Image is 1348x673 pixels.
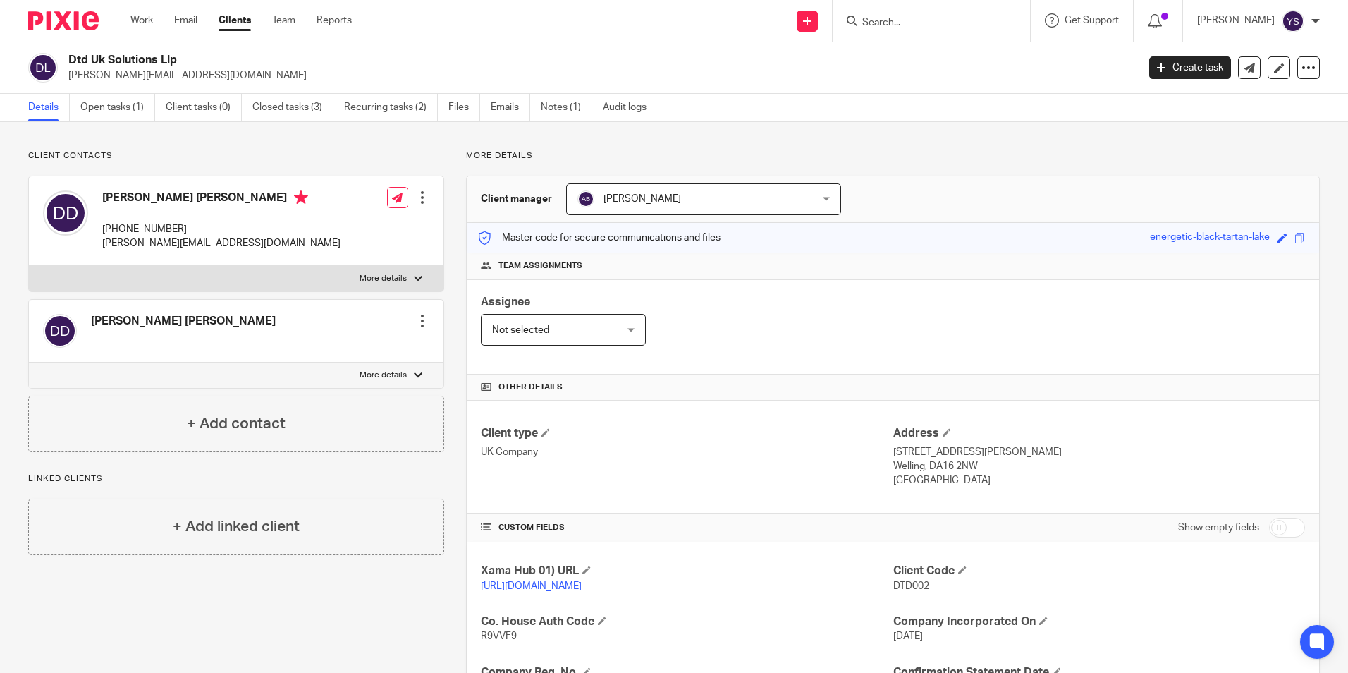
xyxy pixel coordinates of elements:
[448,94,480,121] a: Files
[491,94,530,121] a: Emails
[893,473,1305,487] p: [GEOGRAPHIC_DATA]
[603,94,657,121] a: Audit logs
[28,473,444,485] p: Linked clients
[541,94,592,121] a: Notes (1)
[498,260,582,272] span: Team assignments
[317,13,352,28] a: Reports
[28,94,70,121] a: Details
[173,516,300,538] h4: + Add linked client
[466,150,1320,162] p: More details
[272,13,295,28] a: Team
[492,325,549,335] span: Not selected
[360,273,407,284] p: More details
[28,150,444,162] p: Client contacts
[481,522,893,533] h4: CUSTOM FIELDS
[28,11,99,30] img: Pixie
[577,190,594,207] img: svg%3E
[1282,10,1304,32] img: svg%3E
[28,53,58,83] img: svg%3E
[102,190,341,208] h4: [PERSON_NAME] [PERSON_NAME]
[861,17,988,30] input: Search
[252,94,333,121] a: Closed tasks (3)
[68,53,916,68] h2: Dtd Uk Solutions Llp
[43,190,88,236] img: svg%3E
[43,314,77,348] img: svg%3E
[1150,230,1270,246] div: energetic-black-tartan-lake
[893,581,929,591] span: DTD002
[187,413,286,435] h4: + Add contact
[68,68,1128,83] p: [PERSON_NAME][EMAIL_ADDRESS][DOMAIN_NAME]
[1065,16,1119,25] span: Get Support
[481,426,893,441] h4: Client type
[1197,13,1275,28] p: [PERSON_NAME]
[102,236,341,250] p: [PERSON_NAME][EMAIL_ADDRESS][DOMAIN_NAME]
[1178,521,1259,535] label: Show empty fields
[166,94,242,121] a: Client tasks (0)
[893,614,1305,629] h4: Company Incorporated On
[91,314,276,329] h4: [PERSON_NAME] [PERSON_NAME]
[481,564,893,578] h4: Xama Hub 01) URL
[498,382,563,393] span: Other details
[1149,56,1231,79] a: Create task
[344,94,438,121] a: Recurring tasks (2)
[130,13,153,28] a: Work
[893,564,1305,578] h4: Client Code
[481,614,893,629] h4: Co. House Auth Code
[174,13,197,28] a: Email
[481,581,582,591] a: [URL][DOMAIN_NAME]
[893,631,923,641] span: [DATE]
[219,13,251,28] a: Clients
[893,445,1305,459] p: [STREET_ADDRESS][PERSON_NAME]
[80,94,155,121] a: Open tasks (1)
[294,190,308,205] i: Primary
[477,231,721,245] p: Master code for secure communications and files
[102,222,341,236] p: [PHONE_NUMBER]
[893,426,1305,441] h4: Address
[481,631,517,641] span: R9VVF9
[603,194,681,204] span: [PERSON_NAME]
[893,459,1305,473] p: Welling, DA16 2NW
[360,370,407,381] p: More details
[481,192,552,206] h3: Client manager
[481,445,893,459] p: UK Company
[481,296,530,308] span: Assignee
